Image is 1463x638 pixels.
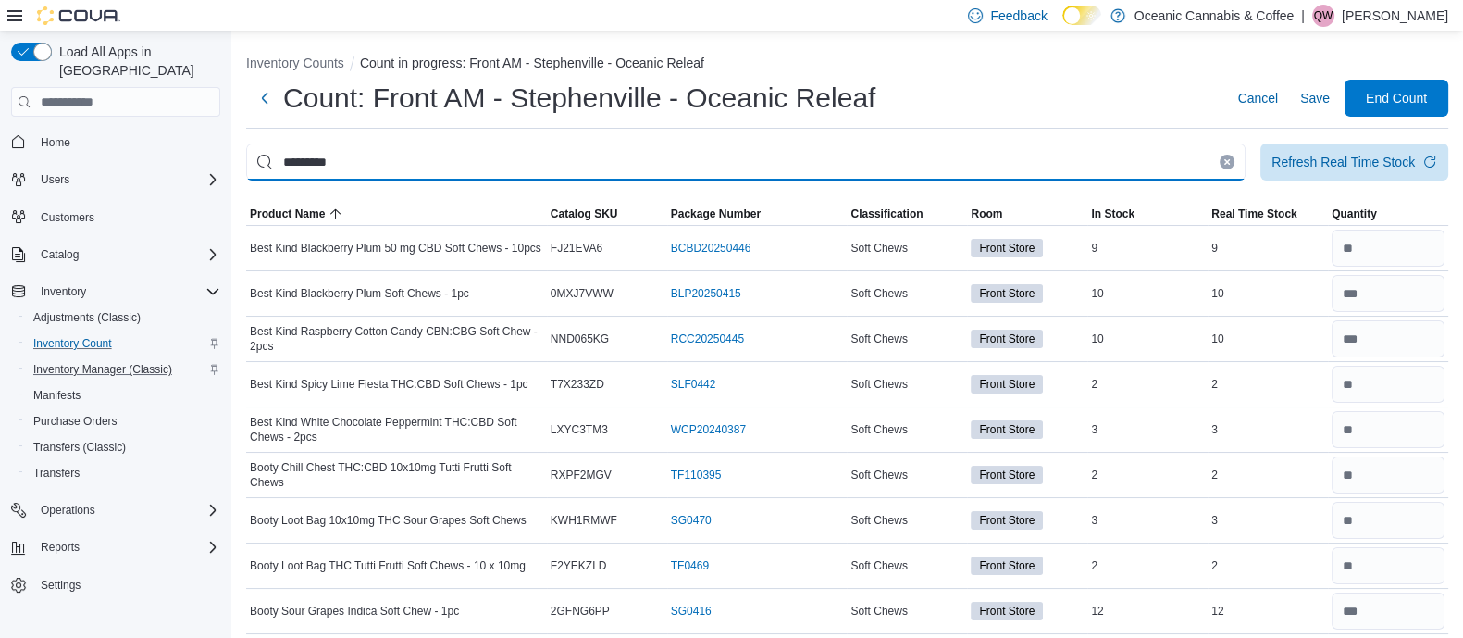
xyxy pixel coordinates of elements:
div: 12 [1087,600,1208,622]
button: Count in progress: Front AM - Stephenville - Oceanic Releaf [360,56,704,70]
span: Front Store [979,467,1035,483]
span: Inventory [41,284,86,299]
div: 10 [1087,282,1208,305]
a: Manifests [26,384,88,407]
span: Transfers [33,466,80,481]
span: Best Kind Raspberry Cotton Candy CBN:CBG Soft Chew - 2pcs [250,324,543,354]
span: Front Store [971,420,1043,439]
span: RXPF2MGV [551,468,612,482]
a: SG0470 [671,513,712,528]
button: Transfers [19,460,228,486]
span: Front Store [979,603,1035,619]
button: Users [33,169,77,191]
span: Reports [33,536,220,558]
button: Reports [4,534,228,560]
span: Soft Chews [850,422,907,437]
span: 0MXJ7VWW [551,286,614,301]
button: Home [4,128,228,155]
span: In Stock [1091,206,1134,221]
span: Inventory Manager (Classic) [26,358,220,381]
span: Front Store [971,375,1043,394]
span: Front Store [979,421,1035,438]
span: Front Store [979,331,1035,347]
button: Cancel [1230,80,1285,117]
span: Product Name [250,206,325,221]
span: Inventory Count [33,336,112,351]
span: LXYC3TM3 [551,422,608,437]
p: Oceanic Cannabis & Coffee [1134,5,1295,27]
button: Inventory Count [19,331,228,357]
span: Front Store [979,557,1035,574]
span: Home [33,130,220,153]
span: Feedback [990,6,1047,25]
span: KWH1RMWF [551,513,617,528]
span: QW [1314,5,1333,27]
span: Room [971,206,1002,221]
span: Classification [850,206,923,221]
button: Catalog [33,244,86,266]
span: Front Store [971,511,1043,530]
button: Catalog [4,242,228,268]
span: Cancel [1237,89,1278,107]
span: Soft Chews [850,286,907,301]
button: Product Name [246,203,547,225]
div: Quentin White [1312,5,1334,27]
span: Catalog [33,244,220,266]
span: Transfers [26,462,220,484]
span: Booty Chill Chest THC:CBD 10x10mg Tutti Frutti Soft Chews [250,460,543,490]
span: Purchase Orders [33,414,118,429]
span: Best Kind Blackberry Plum Soft Chews - 1pc [250,286,469,301]
span: T7X233ZD [551,377,604,392]
span: Booty Loot Bag THC Tutti Frutti Soft Chews - 10 x 10mg [250,558,526,573]
div: Refresh Real Time Stock [1271,153,1415,171]
span: Soft Chews [850,377,907,392]
button: Classification [847,203,967,225]
button: Operations [33,499,103,521]
a: BCBD20250446 [671,241,751,256]
a: Home [33,131,78,154]
button: Quantity [1328,203,1448,225]
span: Purchase Orders [26,410,220,432]
span: Settings [41,578,81,593]
a: BLP20250415 [671,286,741,301]
span: Save [1300,89,1330,107]
a: Transfers [26,462,87,484]
span: End Count [1366,89,1427,107]
span: Front Store [979,512,1035,529]
span: Users [33,169,220,191]
button: Inventory [33,281,93,303]
button: In Stock [1087,203,1208,225]
span: Customers [41,210,94,225]
div: 9 [1087,237,1208,259]
a: Customers [33,206,102,229]
div: 2 [1208,555,1328,577]
span: Soft Chews [850,604,907,619]
span: Front Store [971,239,1043,257]
p: | [1301,5,1305,27]
h1: Count: Front AM - Stephenville - Oceanic Releaf [283,80,875,117]
div: 2 [1208,373,1328,395]
button: Customers [4,204,228,231]
button: Settings [4,571,228,598]
a: TF0469 [671,558,709,573]
span: Inventory Manager (Classic) [33,362,172,377]
span: Best Kind White Chocolate Peppermint THC:CBD Soft Chews - 2pcs [250,415,543,444]
span: Package Number [671,206,761,221]
span: Best Kind Blackberry Plum 50 mg CBD Soft Chews - 10pcs [250,241,541,256]
span: Front Store [971,466,1043,484]
a: RCC20250445 [671,332,744,346]
div: 10 [1208,282,1328,305]
span: Front Store [979,240,1035,256]
div: 3 [1087,419,1208,441]
span: Soft Chews [850,468,907,482]
span: Real Time Stock [1211,206,1296,221]
span: Adjustments (Classic) [26,306,220,329]
span: Operations [41,503,95,518]
span: Soft Chews [850,558,907,573]
span: Inventory [33,281,220,303]
a: SLF0442 [671,377,716,392]
a: TF110395 [671,468,722,482]
span: Best Kind Spicy Lime Fiesta THC:CBD Soft Chews - 1pc [250,377,528,392]
button: Real Time Stock [1208,203,1328,225]
span: Catalog [41,247,79,262]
